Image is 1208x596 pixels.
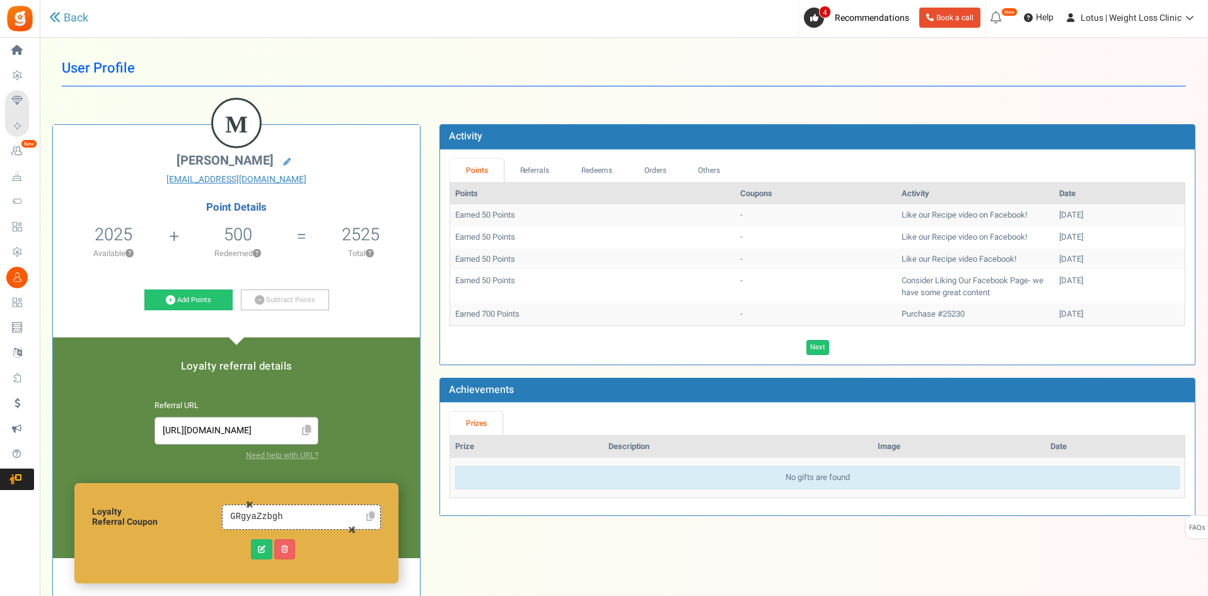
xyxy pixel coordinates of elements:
span: 2025 [95,222,132,247]
td: - [735,248,897,271]
th: Coupons [735,183,897,205]
th: Date [1054,183,1185,205]
td: Earned 50 Points [450,226,735,248]
td: Earned 50 Points [450,270,735,303]
em: New [1001,8,1018,16]
div: [DATE] [1059,308,1180,320]
p: Available [59,248,168,259]
h5: 500 [224,225,252,244]
td: - [735,303,897,325]
h5: 2525 [342,225,380,244]
div: [DATE] [1059,231,1180,243]
div: [DATE] [1059,275,1180,287]
a: Next [806,340,829,355]
a: Others [682,159,736,182]
a: Redeems [566,159,629,182]
span: [PERSON_NAME] [177,151,274,170]
div: [DATE] [1059,254,1180,266]
a: Points [450,159,504,182]
a: Click to Copy [361,507,379,527]
td: Like our Recipe video on Facebook! [897,204,1054,226]
td: Purchase #25230 [897,303,1054,325]
td: - [735,204,897,226]
th: Prize [450,436,603,458]
a: Help [1019,8,1059,28]
a: Orders [628,159,682,182]
span: Lotus | Weight Loss Clinic [1081,11,1182,25]
td: Earned 50 Points [450,204,735,226]
td: - [735,270,897,303]
td: Like our Recipe video Facebook! [897,248,1054,271]
div: No gifts are found [455,466,1180,489]
h6: Referral URL [154,402,318,411]
a: Prizes [450,412,502,435]
span: Recommendations [835,11,909,25]
a: 4 Recommendations [804,8,914,28]
b: Activity [449,129,482,144]
a: [EMAIL_ADDRESS][DOMAIN_NAME] [62,173,410,186]
th: Description [603,436,873,458]
a: Referrals [504,159,566,182]
span: Click to Copy [296,420,317,442]
td: - [735,226,897,248]
h1: User Profile [62,50,1186,86]
span: FAQs [1188,516,1205,540]
th: Points [450,183,735,205]
h4: Point Details [53,202,420,213]
p: Total [308,248,414,259]
button: ? [366,250,374,258]
h5: Loyalty referral details [66,361,407,372]
figcaption: M [213,100,260,149]
button: ? [253,250,261,258]
a: Add Points [144,289,233,311]
td: Like our Recipe video on Facebook! [897,226,1054,248]
h6: Loyalty Referral Coupon [92,507,222,527]
img: Gratisfaction [6,4,34,33]
a: New [5,141,34,162]
a: Book a call [919,8,980,28]
div: [DATE] [1059,209,1180,221]
em: New [21,139,37,148]
td: Consider Liking Our Facebook Page- we have some great content [897,270,1054,303]
td: Earned 700 Points [450,303,735,325]
span: 4 [819,6,831,18]
b: Achievements [449,382,514,397]
button: ? [125,250,134,258]
td: Earned 50 Points [450,248,735,271]
th: Image [873,436,1045,458]
a: Need help with URL? [246,450,318,461]
p: Redeemed [180,248,295,259]
a: Subtract Points [241,289,329,311]
span: Help [1033,11,1054,24]
th: Date [1045,436,1185,458]
th: Activity [897,183,1054,205]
